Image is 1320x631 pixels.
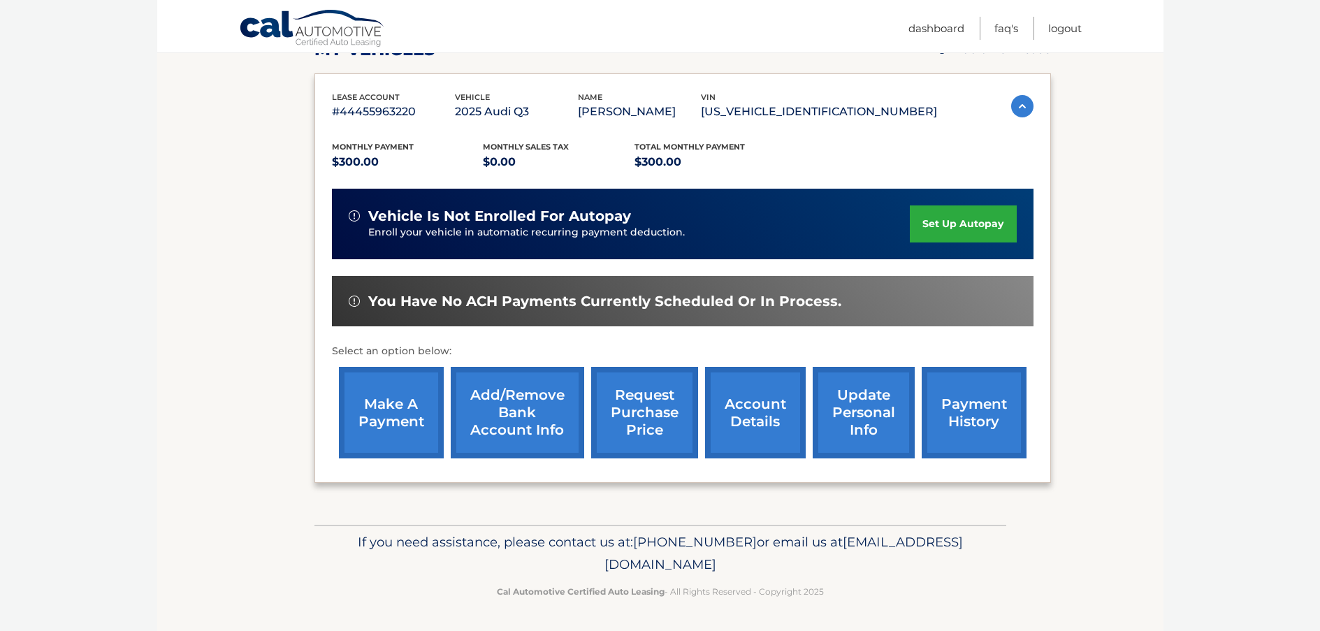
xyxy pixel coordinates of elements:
[908,17,964,40] a: Dashboard
[813,367,915,458] a: update personal info
[701,102,937,122] p: [US_VEHICLE_IDENTIFICATION_NUMBER]
[368,225,911,240] p: Enroll your vehicle in automatic recurring payment deduction.
[368,293,841,310] span: You have no ACH payments currently scheduled or in process.
[455,102,578,122] p: 2025 Audi Q3
[349,296,360,307] img: alert-white.svg
[332,152,484,172] p: $300.00
[332,102,455,122] p: #44455963220
[483,142,569,152] span: Monthly sales Tax
[634,152,786,172] p: $300.00
[483,152,634,172] p: $0.00
[633,534,757,550] span: [PHONE_NUMBER]
[994,17,1018,40] a: FAQ's
[339,367,444,458] a: make a payment
[591,367,698,458] a: request purchase price
[604,534,963,572] span: [EMAIL_ADDRESS][DOMAIN_NAME]
[332,142,414,152] span: Monthly Payment
[634,142,745,152] span: Total Monthly Payment
[451,367,584,458] a: Add/Remove bank account info
[1048,17,1082,40] a: Logout
[578,102,701,122] p: [PERSON_NAME]
[324,584,997,599] p: - All Rights Reserved - Copyright 2025
[332,92,400,102] span: lease account
[922,367,1027,458] a: payment history
[324,531,997,576] p: If you need assistance, please contact us at: or email us at
[455,92,490,102] span: vehicle
[910,205,1016,242] a: set up autopay
[332,343,1033,360] p: Select an option below:
[1011,95,1033,117] img: accordion-active.svg
[239,9,386,50] a: Cal Automotive
[349,210,360,222] img: alert-white.svg
[578,92,602,102] span: name
[497,586,665,597] strong: Cal Automotive Certified Auto Leasing
[705,367,806,458] a: account details
[701,92,716,102] span: vin
[368,208,631,225] span: vehicle is not enrolled for autopay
